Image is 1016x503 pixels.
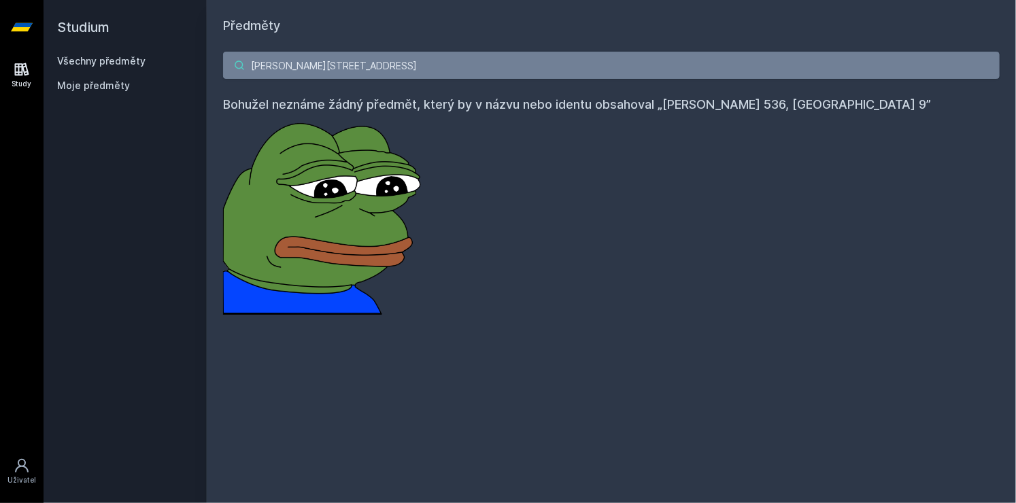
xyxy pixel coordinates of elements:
[57,79,130,92] span: Moje předměty
[223,114,427,315] img: error_picture.png
[223,16,1000,35] h1: Předměty
[57,55,146,67] a: Všechny předměty
[7,475,36,485] div: Uživatel
[12,79,32,89] div: Study
[223,95,1000,114] h4: Bohužel neznáme žádný předmět, který by v názvu nebo identu obsahoval „[PERSON_NAME] 536, [GEOGRA...
[3,451,41,492] a: Uživatel
[223,52,1000,79] input: Název nebo ident předmětu…
[3,54,41,96] a: Study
